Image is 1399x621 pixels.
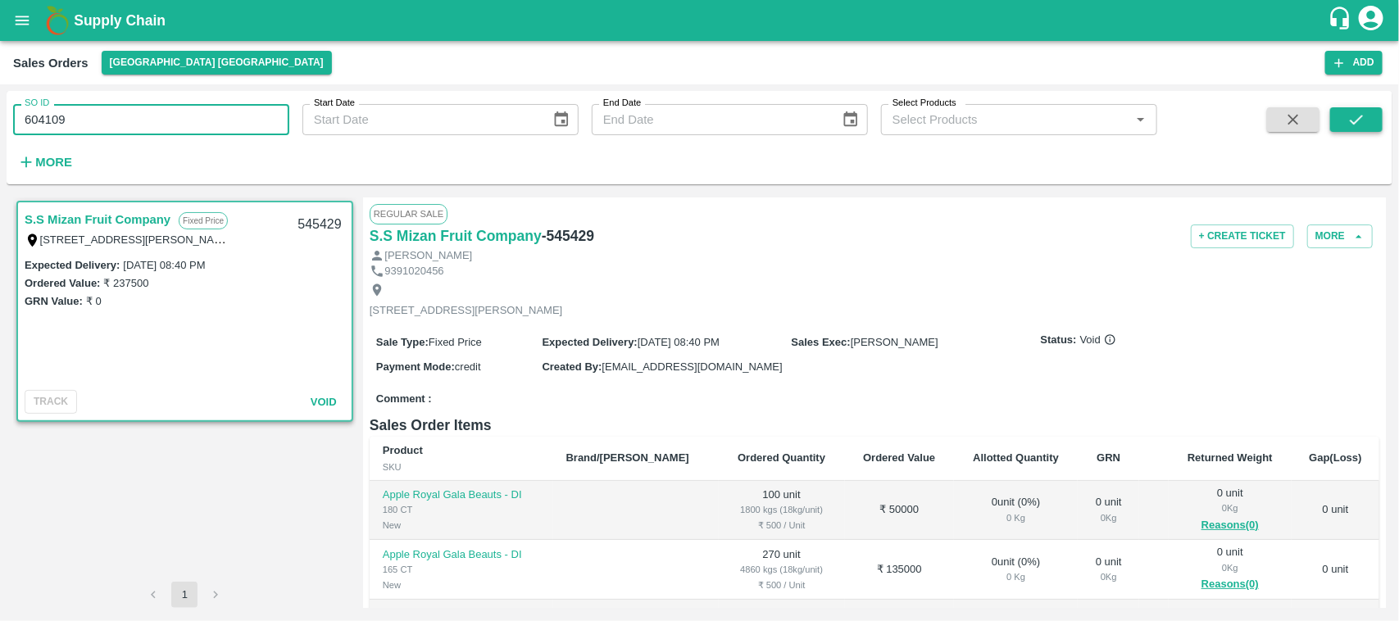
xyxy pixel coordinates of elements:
[732,562,832,577] div: 4860 kgs (18kg/unit)
[1041,333,1077,348] label: Status:
[383,562,540,577] div: 165 CT
[138,582,231,608] nav: pagination navigation
[967,510,1065,525] div: 0 Kg
[1091,495,1126,525] div: 0 unit
[171,582,198,608] button: page 1
[384,264,443,279] p: 9391020456
[102,51,332,75] button: Select DC
[1182,516,1279,535] button: Reasons(0)
[1307,224,1373,248] button: More
[370,224,542,247] a: S.S Mizan Fruit Company
[1080,333,1116,348] span: Void
[603,97,641,110] label: End Date
[179,212,228,229] p: Fixed Price
[1325,51,1383,75] button: Add
[1182,575,1279,594] button: Reasons(0)
[732,578,832,592] div: ₹ 500 / Unit
[103,277,148,289] label: ₹ 237500
[288,206,351,244] div: 545429
[835,104,866,135] button: Choose date
[973,451,1059,464] b: Allotted Quantity
[123,259,205,271] label: [DATE] 08:40 PM
[25,209,170,230] a: S.S Mizan Fruit Company
[1191,224,1294,248] button: + Create Ticket
[41,4,74,37] img: logo
[3,2,41,39] button: open drawer
[376,360,455,373] label: Payment Mode :
[792,336,851,348] label: Sales Exec :
[40,233,234,246] label: [STREET_ADDRESS][PERSON_NAME]
[1188,451,1273,464] b: Returned Weight
[25,259,120,271] label: Expected Delivery :
[845,540,954,600] td: ₹ 135000
[738,451,825,464] b: Ordered Quantity
[429,336,482,348] span: Fixed Price
[13,104,289,135] input: Enter SO ID
[383,502,540,517] div: 180 CT
[376,392,432,407] label: Comment :
[383,460,540,474] div: SKU
[732,518,832,533] div: ₹ 500 / Unit
[376,336,429,348] label: Sale Type :
[314,97,355,110] label: Start Date
[383,444,423,456] b: Product
[602,360,782,373] span: [EMAIL_ADDRESS][DOMAIN_NAME]
[383,518,540,533] div: New
[311,396,337,408] span: Void
[25,277,100,289] label: Ordered Value:
[370,204,447,224] span: Regular Sale
[13,52,89,74] div: Sales Orders
[863,451,935,464] b: Ordered Value
[1356,3,1386,38] div: account of current user
[845,481,954,541] td: ₹ 50000
[25,97,49,110] label: SO ID
[383,547,540,563] p: Apple Royal Gala Beauts - DI
[74,12,166,29] b: Supply Chain
[384,248,472,264] p: [PERSON_NAME]
[1309,451,1361,464] b: Gap(Loss)
[1091,569,1126,584] div: 0 Kg
[719,540,845,600] td: 270 unit
[542,360,602,373] label: Created By :
[302,104,539,135] input: Start Date
[13,148,76,176] button: More
[638,336,720,348] span: [DATE] 08:40 PM
[732,502,832,517] div: 1800 kgs (18kg/unit)
[1182,501,1279,515] div: 0 Kg
[455,360,481,373] span: credit
[886,109,1125,130] input: Select Products
[1182,486,1279,535] div: 0 unit
[967,495,1065,525] div: 0 unit ( 0 %)
[967,569,1065,584] div: 0 Kg
[566,451,689,464] b: Brand/[PERSON_NAME]
[1091,555,1126,585] div: 0 unit
[592,104,829,135] input: End Date
[383,578,540,592] div: New
[74,9,1328,32] a: Supply Chain
[370,303,563,319] p: [STREET_ADDRESS][PERSON_NAME]
[546,104,577,135] button: Choose date
[893,97,956,110] label: Select Products
[719,481,845,541] td: 100 unit
[851,336,938,348] span: [PERSON_NAME]
[1292,540,1379,600] td: 0 unit
[1091,510,1126,525] div: 0 Kg
[1328,6,1356,35] div: customer-support
[1182,545,1279,594] div: 0 unit
[1130,109,1151,130] button: Open
[542,336,637,348] label: Expected Delivery :
[35,156,72,169] strong: More
[370,414,1379,437] h6: Sales Order Items
[25,295,83,307] label: GRN Value:
[86,295,102,307] label: ₹ 0
[967,555,1065,585] div: 0 unit ( 0 %)
[1292,481,1379,541] td: 0 unit
[542,224,594,247] h6: - 545429
[383,487,540,503] p: Apple Royal Gala Beauts - DI
[1182,560,1279,575] div: 0 Kg
[1097,451,1120,464] b: GRN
